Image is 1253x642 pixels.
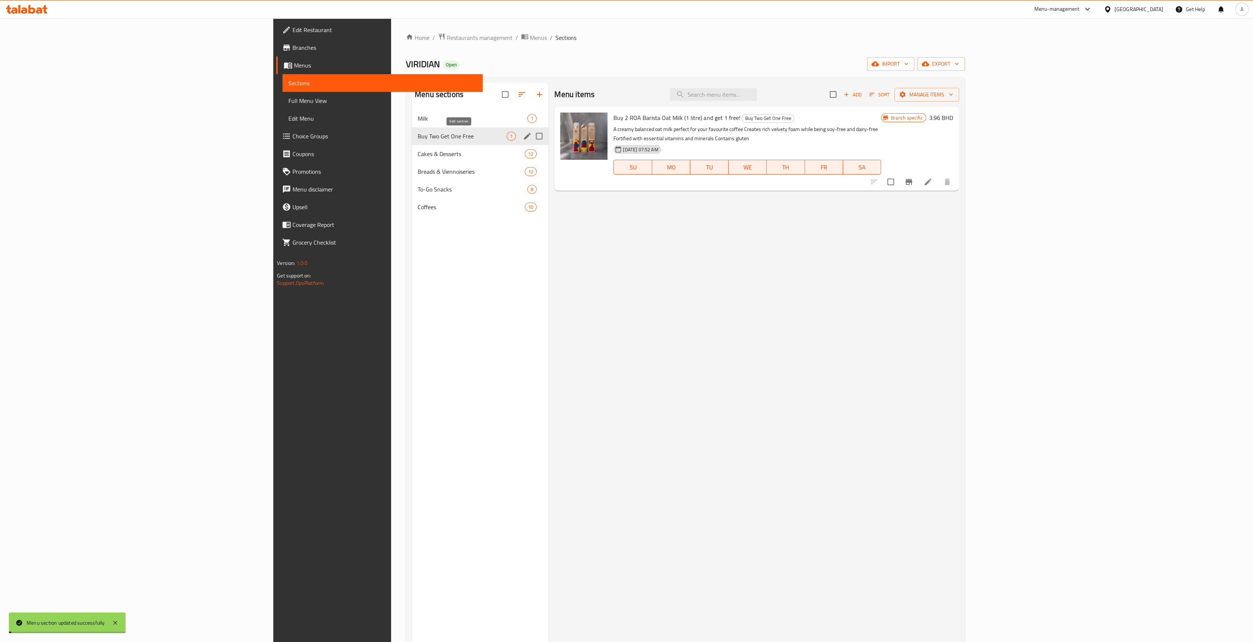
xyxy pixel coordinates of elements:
[418,114,527,123] div: Milk
[560,113,607,160] img: Buy 2 ROA Barista Oat Milk (1 litre) and get 1 free!
[276,39,483,56] a: Branches
[516,33,518,42] li: /
[841,89,865,100] span: Add item
[620,146,661,153] span: [DATE] 07:52 AM
[924,177,932,186] a: Edit menu item
[938,173,956,191] button: delete
[525,151,536,158] span: 12
[841,89,865,100] button: Add
[843,160,881,175] button: SA
[412,107,548,219] nav: Menu sections
[292,185,477,194] span: Menu disclaimer
[292,43,477,52] span: Branches
[873,59,908,69] span: import
[418,132,507,141] span: Buy Two Get One Free
[613,112,740,123] span: Buy 2 ROA Barista Oat Milk (1 litre) and get 1 free!
[288,96,477,105] span: Full Menu View
[276,145,483,163] a: Coupons
[522,131,533,142] button: edit
[276,163,483,180] a: Promotions
[418,203,525,211] span: Coffees
[276,180,483,198] a: Menu disclaimer
[283,110,483,127] a: Edit Menu
[894,88,959,101] button: Manage items
[527,185,537,194] div: items
[292,149,477,158] span: Coupons
[528,115,536,122] span: 1
[412,145,548,163] div: Cakes & Desserts12
[277,258,295,268] span: Version:
[521,33,547,42] a: Menus
[900,173,918,191] button: Branch-specific-item
[883,174,898,190] span: Select to update
[887,114,925,121] span: Branch specific
[1115,5,1163,13] div: [GEOGRAPHIC_DATA]
[525,203,537,211] div: items
[531,86,548,103] button: Add section
[670,88,757,101] input: search
[288,79,477,87] span: Sections
[693,162,725,173] span: TU
[917,57,965,71] button: export
[513,86,531,103] span: Sort sections
[923,59,959,69] span: export
[742,114,794,122] span: Buy Two Get One Free
[770,162,802,173] span: TH
[418,149,525,158] span: Cakes & Desserts
[530,33,547,42] span: Menus
[528,186,536,193] span: 8
[555,33,576,42] span: Sections
[613,125,881,143] p: A creamy balanced oat milk perfect for your favourite coffee Creates rich velvety foam while bein...
[805,160,843,175] button: FR
[418,185,527,194] span: To-Go Snacks
[767,160,805,175] button: TH
[497,87,513,102] span: Select all sections
[294,61,477,70] span: Menus
[846,162,878,173] span: SA
[929,113,953,123] h6: 3.96 BHD
[525,168,536,175] span: 12
[867,57,914,71] button: import
[652,160,690,175] button: MO
[276,216,483,234] a: Coverage Report
[418,167,525,176] span: Breads & Viennoiseries
[655,162,687,173] span: MO
[843,90,863,99] span: Add
[276,21,483,39] a: Edit Restaurant
[276,234,483,251] a: Grocery Checklist
[276,127,483,145] a: Choice Groups
[283,92,483,110] a: Full Menu View
[292,238,477,247] span: Grocery Checklist
[283,74,483,92] a: Sections
[525,167,537,176] div: items
[292,132,477,141] span: Choice Groups
[808,162,840,173] span: FR
[527,114,537,123] div: items
[550,33,552,42] li: /
[276,56,483,74] a: Menus
[729,160,767,175] button: WE
[867,89,891,100] button: Sort
[292,203,477,211] span: Upsell
[412,180,548,198] div: To-Go Snacks8
[507,133,516,140] span: 1
[613,160,652,175] button: SU
[900,90,953,99] span: Manage items
[277,278,324,288] a: Support.OpsPlatform
[507,132,516,141] div: items
[865,89,894,100] span: Sort items
[292,25,477,34] span: Edit Restaurant
[1240,5,1243,13] span: A
[27,619,105,627] div: Menu section updated successfully
[825,87,841,102] span: Select section
[292,220,477,229] span: Coverage Report
[742,114,794,123] div: Buy Two Get One Free
[525,149,537,158] div: items
[412,198,548,216] div: Coffees10
[525,204,536,211] span: 10
[292,167,477,176] span: Promotions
